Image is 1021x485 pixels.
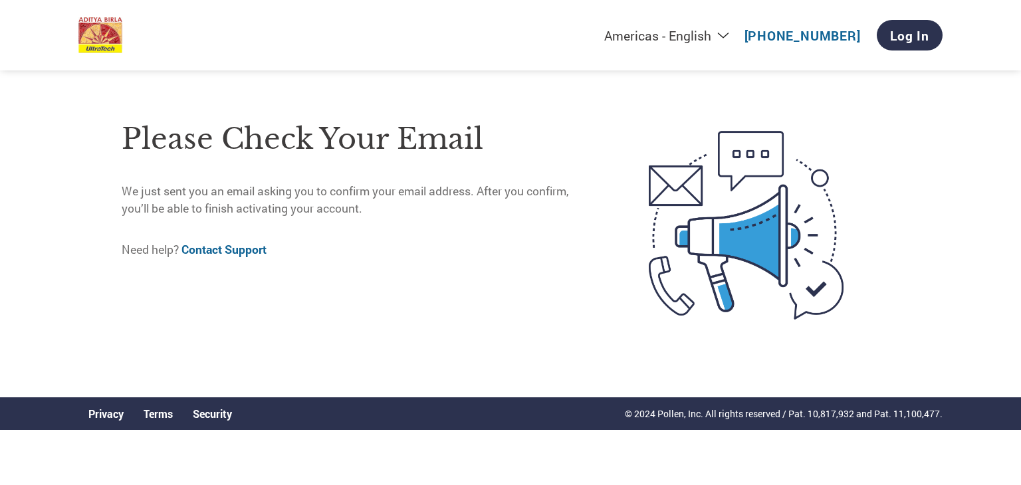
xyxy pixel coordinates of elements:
img: open-email [593,107,899,343]
p: We just sent you an email asking you to confirm your email address. After you confirm, you’ll be ... [122,183,593,218]
img: UltraTech [78,17,122,54]
a: Contact Support [181,242,267,257]
h1: Please check your email [122,118,593,161]
a: Privacy [88,407,124,421]
p: © 2024 Pollen, Inc. All rights reserved / Pat. 10,817,932 and Pat. 11,100,477. [625,407,943,421]
p: Need help? [122,241,593,258]
a: [PHONE_NUMBER] [744,27,861,44]
a: Terms [144,407,173,421]
a: Security [193,407,232,421]
a: Log In [877,20,943,50]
